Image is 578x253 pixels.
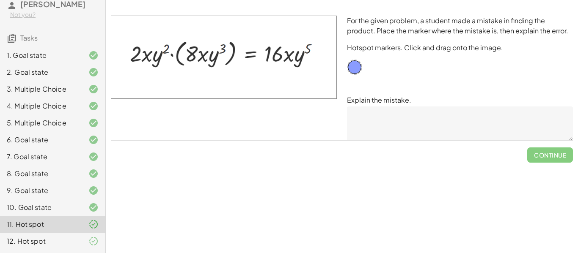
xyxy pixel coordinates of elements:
i: Task finished and part of it marked as correct. [88,219,99,229]
span: Tasks [20,33,38,42]
div: 10. Goal state [7,202,75,212]
i: Task finished and correct. [88,152,99,162]
div: 2. Goal state [7,67,75,77]
i: Task finished and correct. [88,202,99,212]
div: 5. Multiple Choice [7,118,75,128]
div: 7. Goal state [7,152,75,162]
div: 4. Multiple Choice [7,101,75,111]
i: Task finished and correct. [88,50,99,60]
p: Explain the mistake. [347,95,573,105]
i: Task finished and correct. [88,169,99,179]
i: Task finished and correct. [88,185,99,196]
i: Task finished and correct. [88,135,99,145]
i: Task finished and part of it marked as correct. [88,236,99,246]
img: b42f739e0bd79d23067a90d0ea4ccfd2288159baac1bcee117f9be6b6edde5c4.png [111,16,337,99]
i: Task finished and correct. [88,118,99,128]
div: 1. Goal state [7,50,75,60]
p: Hotspot markers. Click and drag onto the image. [347,43,573,53]
p: For the given problem, a student made a mistake in finding the product. Place the marker where th... [347,16,573,36]
i: Task finished and correct. [88,67,99,77]
div: Not you? [10,11,99,19]
i: Task finished and correct. [88,84,99,94]
div: 6. Goal state [7,135,75,145]
div: 12. Hot spot [7,236,75,246]
div: 3. Multiple Choice [7,84,75,94]
div: 9. Goal state [7,185,75,196]
div: 11. Hot spot [7,219,75,229]
i: Task finished and correct. [88,101,99,111]
div: 8. Goal state [7,169,75,179]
